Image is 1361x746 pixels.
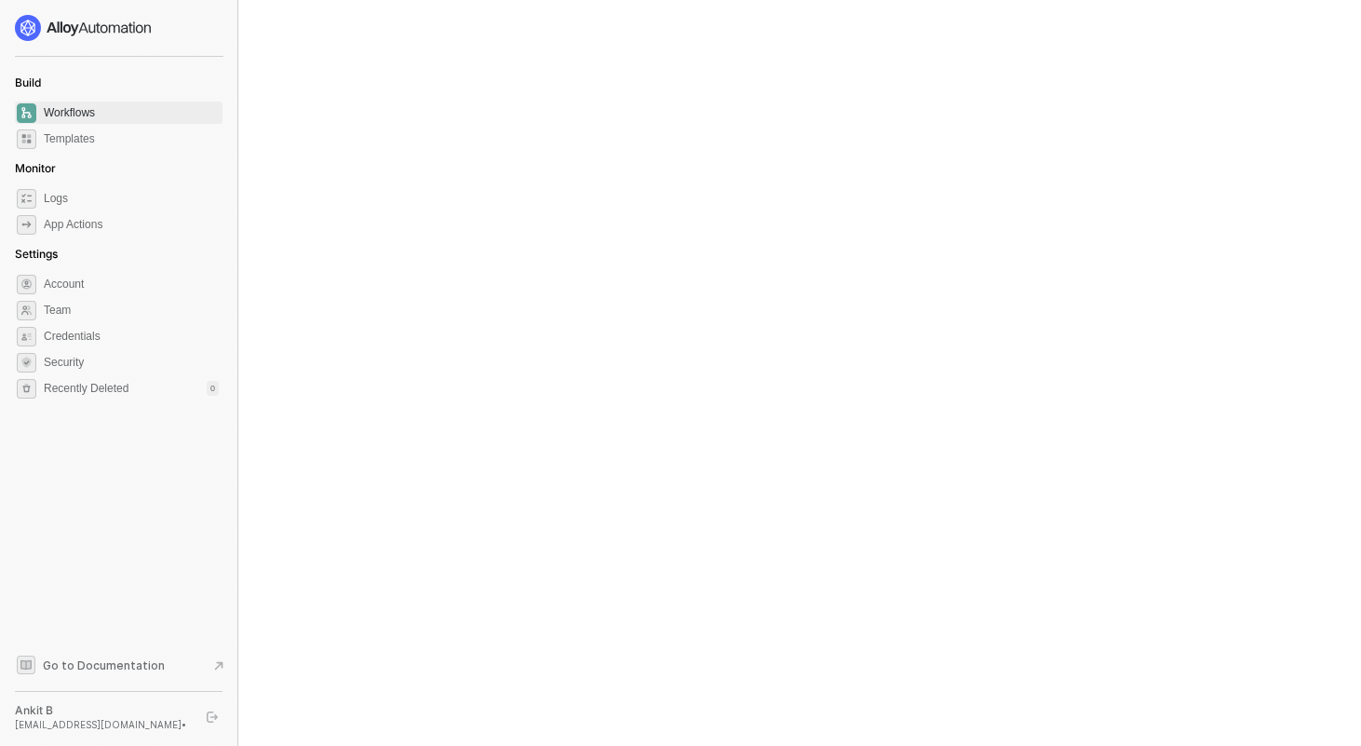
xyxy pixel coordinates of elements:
[17,353,36,373] span: security
[209,657,228,675] span: document-arrow
[44,217,102,233] div: App Actions
[44,325,219,347] span: Credentials
[44,187,219,210] span: Logs
[15,247,58,261] span: Settings
[44,351,219,373] span: Security
[17,275,36,294] span: settings
[17,656,35,674] span: documentation
[17,129,36,149] span: marketplace
[207,381,219,396] div: 0
[15,15,153,41] img: logo
[17,215,36,235] span: icon-app-actions
[15,75,41,89] span: Build
[15,718,190,731] div: [EMAIL_ADDRESS][DOMAIN_NAME] •
[44,299,219,321] span: Team
[15,161,56,175] span: Monitor
[17,327,36,346] span: credentials
[207,712,218,723] span: logout
[44,102,219,124] span: Workflows
[17,379,36,399] span: settings
[43,658,165,673] span: Go to Documentation
[44,128,219,150] span: Templates
[15,654,223,676] a: Knowledge Base
[15,703,190,718] div: Ankit B
[17,103,36,123] span: dashboard
[44,381,128,397] span: Recently Deleted
[17,301,36,320] span: team
[44,273,219,295] span: Account
[15,15,222,41] a: logo
[17,189,36,209] span: icon-logs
